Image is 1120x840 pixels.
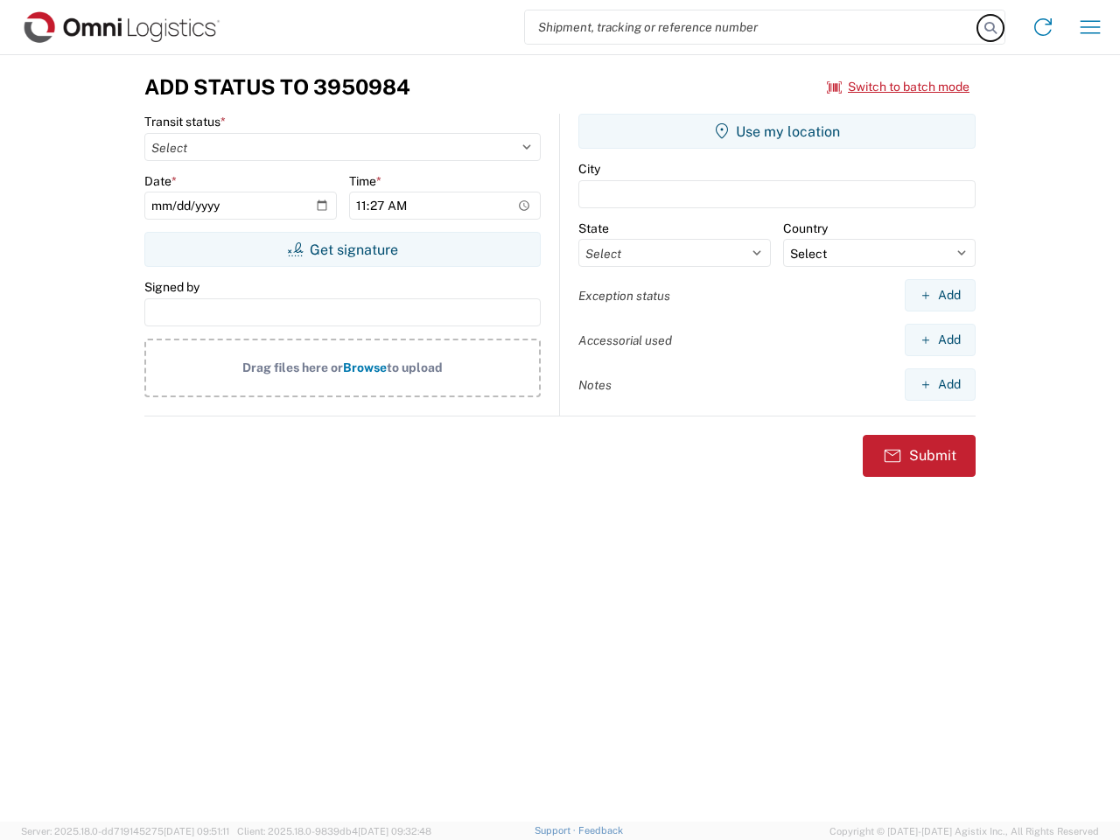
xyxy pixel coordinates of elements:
[242,360,343,374] span: Drag files here or
[349,173,381,189] label: Time
[144,114,226,129] label: Transit status
[578,220,609,236] label: State
[829,823,1099,839] span: Copyright © [DATE]-[DATE] Agistix Inc., All Rights Reserved
[144,232,541,267] button: Get signature
[578,377,612,393] label: Notes
[905,324,976,356] button: Add
[905,279,976,311] button: Add
[783,220,828,236] label: Country
[237,826,431,836] span: Client: 2025.18.0-9839db4
[578,825,623,836] a: Feedback
[905,368,976,401] button: Add
[144,173,177,189] label: Date
[21,826,229,836] span: Server: 2025.18.0-dd719145275
[863,435,976,477] button: Submit
[578,114,976,149] button: Use my location
[535,825,578,836] a: Support
[578,161,600,177] label: City
[164,826,229,836] span: [DATE] 09:51:11
[358,826,431,836] span: [DATE] 09:32:48
[578,288,670,304] label: Exception status
[343,360,387,374] span: Browse
[144,279,199,295] label: Signed by
[144,74,410,100] h3: Add Status to 3950984
[578,332,672,348] label: Accessorial used
[387,360,443,374] span: to upload
[827,73,969,101] button: Switch to batch mode
[525,10,978,44] input: Shipment, tracking or reference number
